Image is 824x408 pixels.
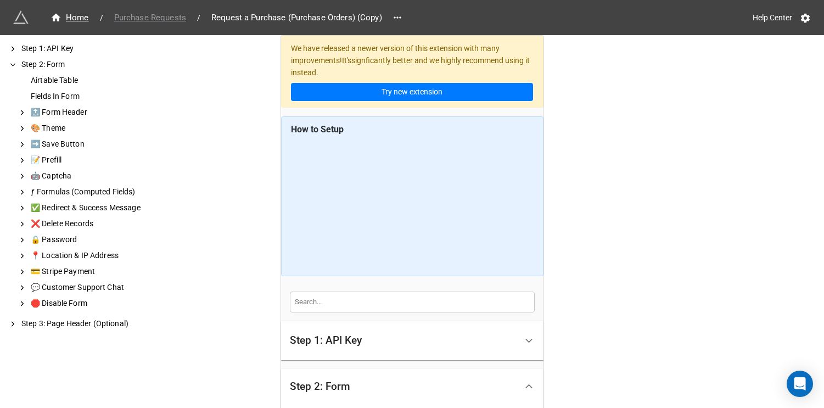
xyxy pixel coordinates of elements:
[100,12,103,24] li: /
[29,107,176,118] div: 🔝 Form Header
[205,12,389,24] span: Request a Purchase (Purchase Orders) (Copy)
[197,12,200,24] li: /
[787,371,813,397] div: Open Intercom Messenger
[29,154,176,166] div: 📝 Prefill
[19,59,176,70] div: Step 2: Form
[108,11,193,24] a: Purchase Requests
[281,369,543,404] div: Step 2: Form
[291,124,344,135] b: How to Setup
[19,318,176,329] div: Step 3: Page Header (Optional)
[29,75,176,86] div: Airtable Table
[108,12,193,24] span: Purchase Requests
[29,250,176,261] div: 📍 Location & IP Address
[19,43,176,54] div: Step 1: API Key
[29,218,176,230] div: ❌ Delete Records
[291,140,533,266] iframe: Advanced Form for Updating Airtable Records | Tutorial
[51,12,89,24] div: Home
[290,292,535,312] input: Search...
[29,266,176,277] div: 💳 Stripe Payment
[281,321,543,360] div: Step 1: API Key
[29,122,176,134] div: 🎨 Theme
[29,186,176,198] div: ƒ Formulas (Computed Fields)
[29,91,176,102] div: Fields In Form
[29,234,176,245] div: 🔒 Password
[29,202,176,214] div: ✅ Redirect & Success Message
[29,298,176,309] div: 🛑 Disable Form
[29,138,176,150] div: ➡️ Save Button
[291,83,533,102] a: Try new extension
[290,335,362,346] div: Step 1: API Key
[44,11,96,24] a: Home
[281,36,543,108] div: We have released a newer version of this extension with many improvements! It's signficantly bett...
[29,282,176,293] div: 💬 Customer Support Chat
[290,381,350,392] div: Step 2: Form
[745,8,800,27] a: Help Center
[44,11,389,24] nav: breadcrumb
[29,170,176,182] div: 🤖 Captcha
[13,10,29,25] img: miniextensions-icon.73ae0678.png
